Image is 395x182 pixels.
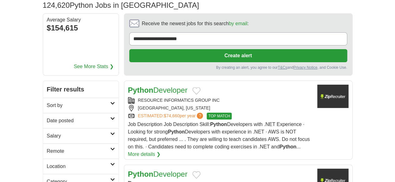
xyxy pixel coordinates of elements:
div: By creating an alert, you agree to our and , and Cookie Use. [129,65,347,70]
strong: Python [210,122,227,127]
span: ? [197,113,203,119]
a: ESTIMATED:$74,660per year? [138,113,205,119]
h2: Location [47,163,110,170]
a: More details ❯ [128,151,161,158]
div: Average Salary [47,17,115,22]
a: See More Stats ❯ [74,63,114,70]
a: PythonDeveloper [128,86,188,94]
h2: Salary [47,132,110,140]
a: T&Cs [278,65,287,70]
strong: Python [128,86,153,94]
h2: Date posted [47,117,110,124]
strong: Python [279,144,296,149]
a: by email [229,21,247,26]
h1: Python Jobs in [GEOGRAPHIC_DATA] [43,1,199,9]
h2: Sort by [47,102,110,109]
h2: Remote [47,147,110,155]
strong: Python [168,129,185,134]
strong: Python [128,170,153,178]
span: $74,660 [164,113,180,118]
a: PythonDeveloper [128,170,188,178]
span: Receive the newest jobs for this search : [142,20,249,27]
a: Sort by [43,98,119,113]
a: Date posted [43,113,119,128]
button: Create alert [129,49,347,62]
span: TOP MATCH [207,113,231,119]
h2: Filter results [43,81,119,98]
a: Location [43,159,119,174]
a: Privacy Notice [293,65,317,70]
span: Job Description Job Description Skill: Developers with .NET Experience · Looking for strong Devel... [128,122,310,149]
div: [GEOGRAPHIC_DATA], [US_STATE] [128,105,312,111]
a: Remote [43,143,119,159]
img: Company logo [317,85,348,108]
div: $154,615 [47,22,115,34]
a: Salary [43,128,119,143]
div: RESOURCE INFORMATICS GROUP INC [128,97,312,104]
button: Add to favorite jobs [192,87,200,95]
button: Add to favorite jobs [192,171,200,179]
